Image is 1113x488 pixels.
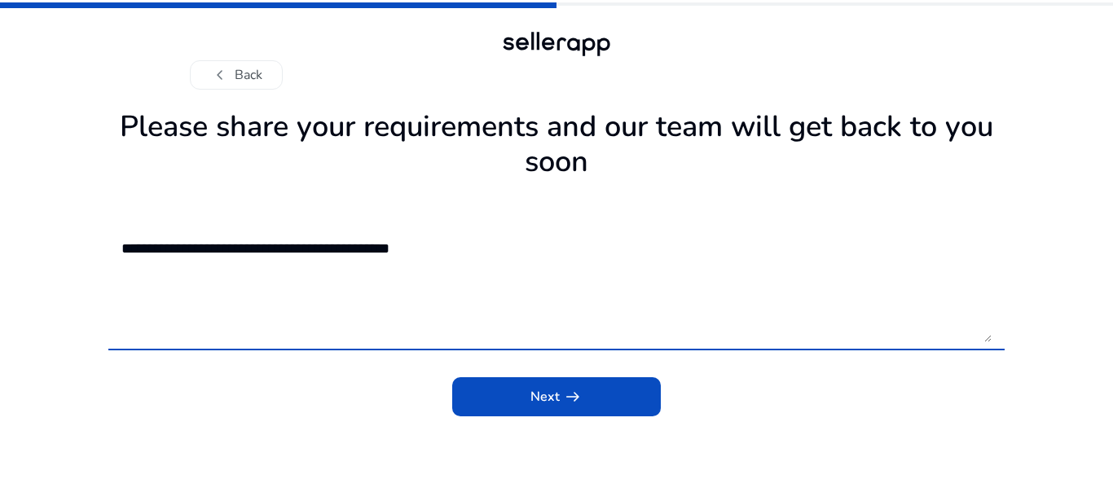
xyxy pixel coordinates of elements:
span: arrow_right_alt [563,387,583,407]
h1: Please share your requirements and our team will get back to you soon [108,109,1005,179]
button: Nextarrow_right_alt [452,377,661,416]
span: chevron_left [210,65,230,85]
button: chevron_leftBack [190,60,283,90]
span: Next [530,387,583,407]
